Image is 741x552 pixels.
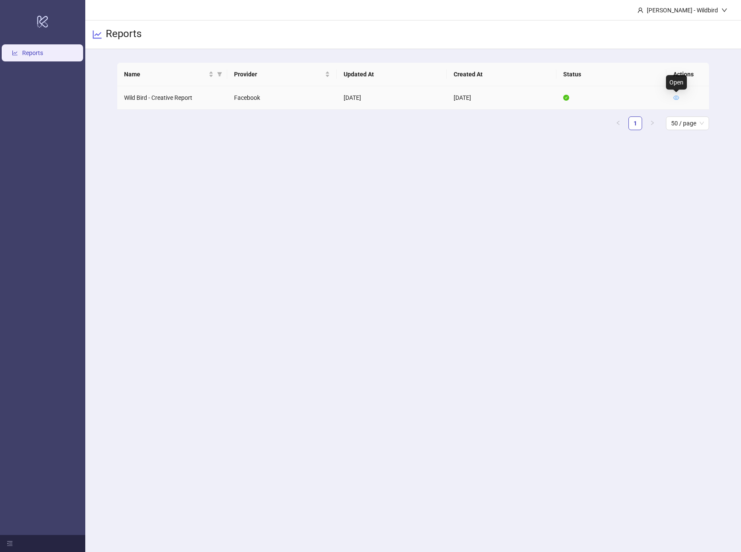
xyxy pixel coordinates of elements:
span: right [650,120,655,125]
th: Actions [666,63,709,86]
li: Next Page [645,116,659,130]
span: check-circle [563,95,569,101]
a: Reports [22,49,43,56]
td: Wild Bird - Creative Report [117,86,227,110]
span: Provider [234,70,324,79]
th: Status [556,63,666,86]
th: Created At [447,63,557,86]
td: Facebook [227,86,337,110]
td: [DATE] [447,86,557,110]
li: Previous Page [611,116,625,130]
div: Open [666,75,687,90]
th: Name [117,63,227,86]
h3: Reports [106,27,142,42]
span: filter [215,68,224,81]
span: line-chart [92,29,102,40]
span: left [616,120,621,125]
th: Provider [227,63,337,86]
span: down [721,7,727,13]
button: right [645,116,659,130]
span: menu-fold [7,540,13,546]
th: Updated At [337,63,447,86]
span: 50 / page [671,117,704,130]
a: eye [673,94,679,101]
a: 1 [629,117,642,130]
span: eye [673,95,679,101]
button: left [611,116,625,130]
span: user [637,7,643,13]
div: [PERSON_NAME] - Wildbird [643,6,721,15]
span: filter [217,72,222,77]
li: 1 [628,116,642,130]
td: [DATE] [337,86,447,110]
div: Page Size [666,116,709,130]
span: Name [124,70,207,79]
